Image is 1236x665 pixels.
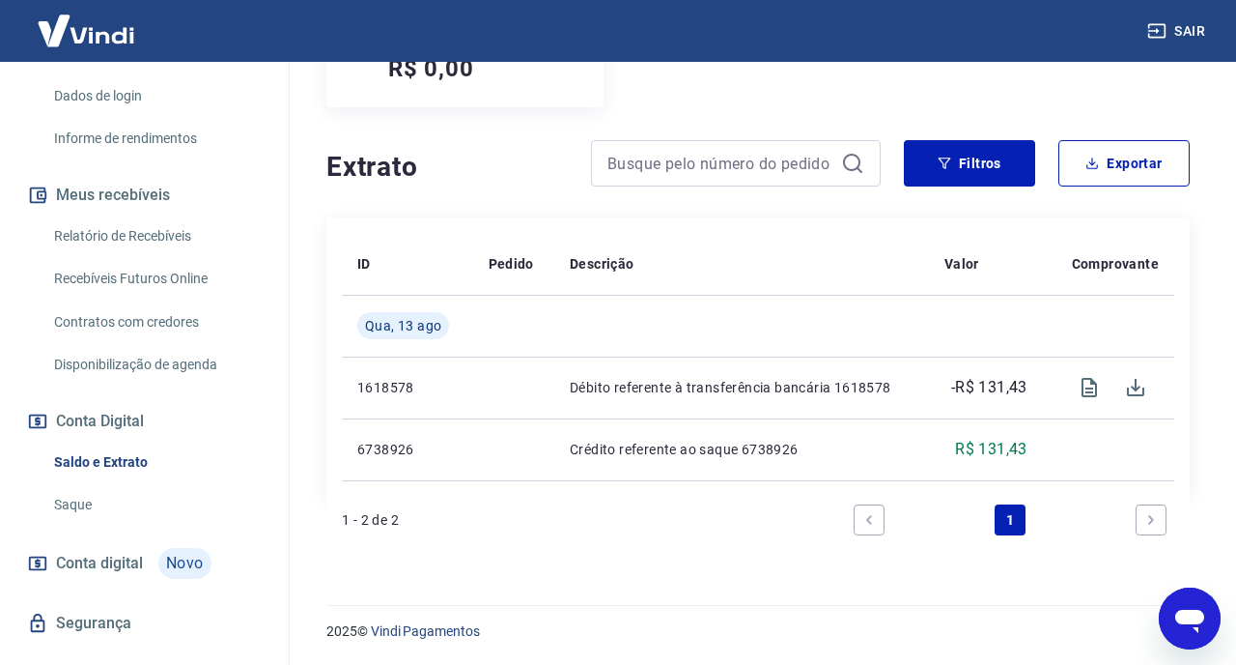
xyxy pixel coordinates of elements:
a: Vindi Pagamentos [371,623,480,639]
p: Débito referente à transferência bancária 1618578 [570,378,913,397]
a: Saque [46,485,266,525]
p: R$ 131,43 [955,438,1027,461]
p: Valor [944,254,979,274]
span: Download [1112,364,1159,411]
p: 1 - 2 de 2 [342,510,399,530]
a: Conta digitalNovo [23,540,266,587]
span: Qua, 13 ago [365,316,441,335]
p: Descrição [570,254,634,274]
a: Recebíveis Futuros Online [46,259,266,299]
a: Relatório de Recebíveis [46,217,266,256]
img: Vindi [23,1,149,60]
p: 2025 © [326,622,1190,642]
a: Saldo e Extrato [46,443,266,482]
button: Conta Digital [23,400,266,443]
p: 6738926 [357,440,458,459]
ul: Pagination [846,497,1174,543]
a: Disponibilização de agenda [46,345,266,385]
span: Conta digital [56,550,143,577]
p: -R$ 131,43 [951,376,1027,399]
a: Next page [1136,505,1166,535]
span: Novo [158,548,211,579]
button: Filtros [904,140,1035,187]
p: ID [357,254,371,274]
a: Segurança [23,602,266,645]
a: Previous page [854,505,885,535]
a: Contratos com credores [46,303,266,342]
span: Visualizar [1066,364,1112,411]
p: Pedido [489,254,534,274]
h5: R$ 0,00 [388,53,474,84]
p: Crédito referente ao saque 6738926 [570,440,913,459]
button: Exportar [1058,140,1190,187]
a: Informe de rendimentos [46,119,266,159]
a: Dados de login [46,76,266,116]
button: Sair [1143,14,1213,49]
button: Meus recebíveis [23,174,266,217]
p: Comprovante [1072,254,1159,274]
p: 1618578 [357,378,458,397]
a: Page 1 is your current page [995,505,1025,535]
h4: Extrato [326,148,568,187]
input: Busque pelo número do pedido [607,149,833,178]
iframe: Botão para abrir a janela de mensagens [1159,588,1221,650]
